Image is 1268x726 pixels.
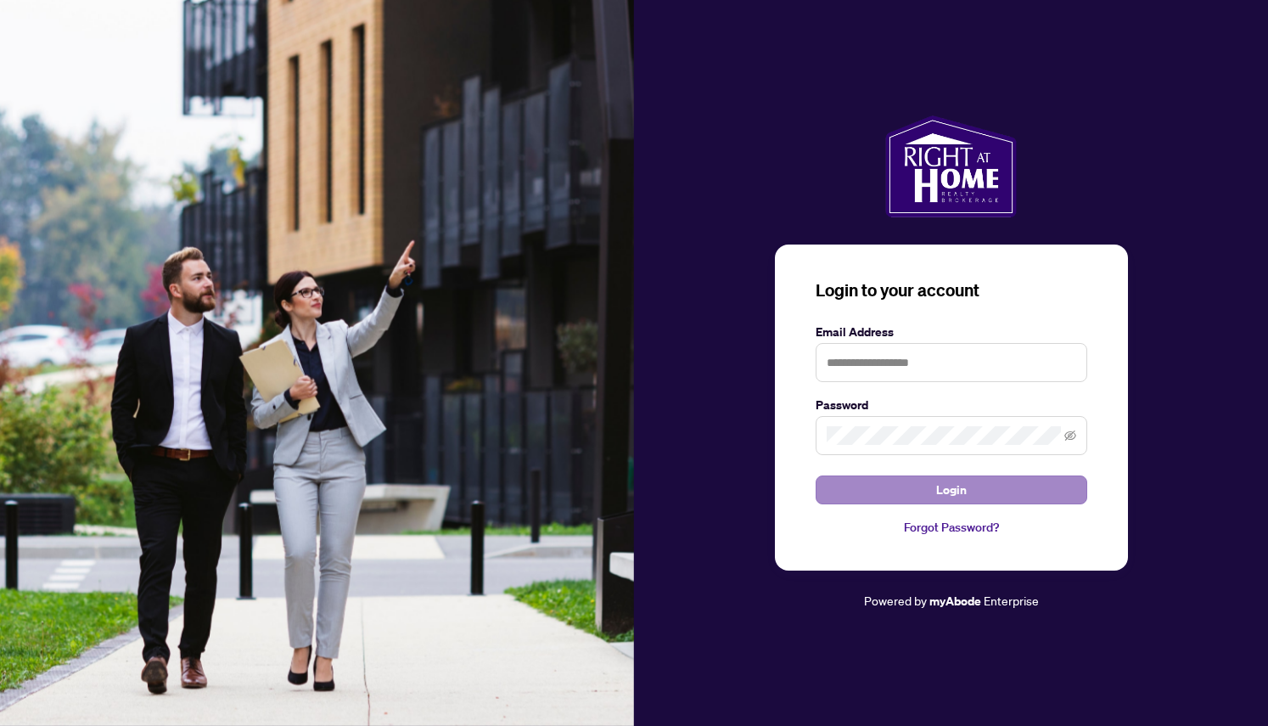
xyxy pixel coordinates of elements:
[885,115,1017,217] img: ma-logo
[1064,430,1076,442] span: eye-invisible
[929,592,981,611] a: myAbode
[864,593,927,608] span: Powered by
[816,476,1087,504] button: Login
[816,279,1087,302] h3: Login to your account
[984,593,1039,608] span: Enterprise
[936,476,967,504] span: Login
[816,518,1087,537] a: Forgot Password?
[816,396,1087,414] label: Password
[816,323,1087,341] label: Email Address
